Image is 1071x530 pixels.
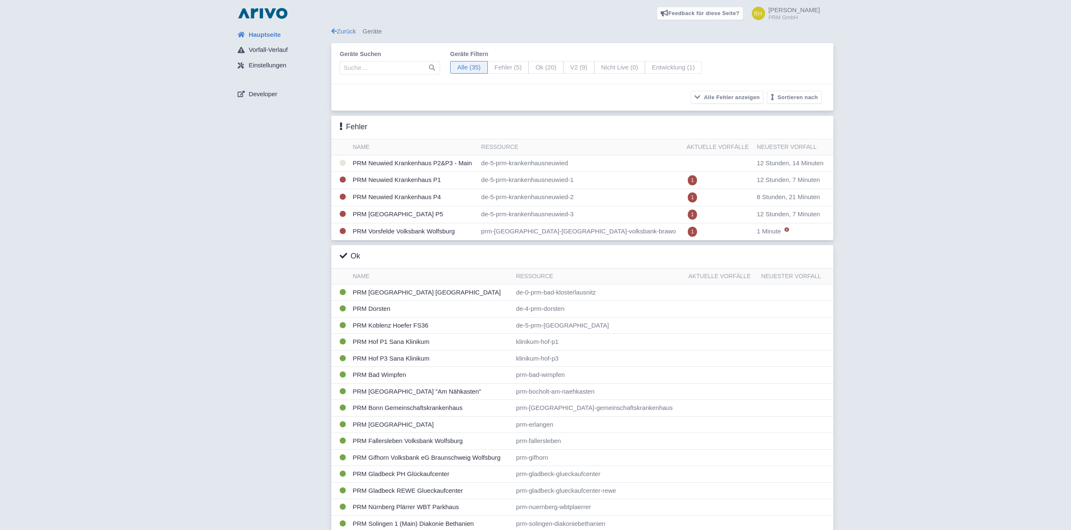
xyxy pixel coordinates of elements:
button: Alle Fehler anzeigen [691,91,764,104]
a: Vorfall-Verlauf [231,42,331,58]
div: Geräte [331,27,833,36]
a: Einstellungen [231,58,331,74]
td: PRM [GEOGRAPHIC_DATA] P5 [349,206,478,223]
span: Vorfall-Verlauf [249,45,287,55]
span: 1 [688,210,697,220]
span: 12 Stunden, 7 Minuten [757,210,820,218]
button: Sortieren nach [767,91,822,104]
span: 12 Stunden, 7 Minuten [757,176,820,183]
th: Name [349,269,512,284]
td: de-5-prm-krankenhausneuwied-1 [478,172,683,189]
a: Zurück [331,28,356,35]
span: Ok (20) [528,61,564,74]
th: Ressource [478,139,683,155]
a: Hauptseite [231,27,331,43]
input: Suche… [340,61,440,74]
td: prm-erlangen [512,416,685,433]
span: 1 [688,175,697,185]
td: PRM Neuwied Krankenhaus P4 [349,189,478,206]
td: PRM Koblenz Hoefer FS36 [349,317,512,334]
td: klinikum-hof-p1 [512,334,685,351]
h3: Fehler [340,123,367,132]
span: Nicht Live (0) [594,61,645,74]
a: [PERSON_NAME] PRM GmbH [747,7,820,20]
td: PRM Fallersleben Volksbank Wolfsburg [349,433,512,450]
th: Neuester Vorfall [758,269,833,284]
small: PRM GmbH [769,15,820,20]
td: de-4-prm-dorsten [512,301,685,317]
span: 1 Minute [757,228,781,235]
td: PRM Neuwied Krankenhaus P2&P3 - Main [349,155,478,172]
td: klinikum-hof-p3 [512,350,685,367]
td: prm-gladbeck-glueckaufcenter-rewe [512,482,685,499]
td: PRM Bad Wimpfen [349,367,512,384]
a: Developer [231,86,331,102]
td: prm-gladbeck-glueckaufcenter [512,466,685,483]
span: 1 [688,192,697,202]
td: PRM Hof P1 Sana Klinikum [349,334,512,351]
td: de-5-prm-krankenhausneuwied-2 [478,189,683,206]
td: de-5-prm-krankenhausneuwied [478,155,683,172]
td: PRM Gifhorn Volksbank eG Braunschweig Wolfsburg [349,449,512,466]
th: Name [349,139,478,155]
span: Einstellungen [249,61,286,70]
span: [PERSON_NAME] [769,6,820,13]
td: prm-nuernberg-wbtplaerrer [512,499,685,516]
td: PRM [GEOGRAPHIC_DATA] [349,416,512,433]
th: Aktuelle Vorfälle [683,139,753,155]
span: V2 (9) [563,61,594,74]
span: 12 Stunden, 14 Minuten [757,159,823,166]
td: PRM [GEOGRAPHIC_DATA] "Am Nähkasten" [349,383,512,400]
span: 8 Stunden, 21 Minuten [757,193,820,200]
td: PRM Gladbeck REWE Glueckaufcenter [349,482,512,499]
a: Feedback für diese Seite? [657,7,743,20]
th: Neuester Vorfall [753,139,833,155]
label: Geräte filtern [450,50,702,59]
td: PRM Hof P3 Sana Klinikum [349,350,512,367]
td: prm-bocholt-am-naehkasten [512,383,685,400]
span: 1 [688,227,697,237]
td: prm-[GEOGRAPHIC_DATA]-[GEOGRAPHIC_DATA]-volksbank-brawo [478,223,683,240]
td: prm-fallersleben [512,433,685,450]
span: Alle (35) [450,61,488,74]
td: PRM [GEOGRAPHIC_DATA] [GEOGRAPHIC_DATA] [349,284,512,301]
td: de-0-prm-bad-klosterlausnitz [512,284,685,301]
th: Aktuelle Vorfälle [685,269,758,284]
td: PRM Vorsfelde Volksbank Wolfsburg [349,223,478,240]
img: logo [236,7,290,20]
td: de-5-prm-[GEOGRAPHIC_DATA] [512,317,685,334]
span: Hauptseite [249,30,281,40]
span: Entwicklung (1) [645,61,702,74]
td: prm-[GEOGRAPHIC_DATA]-gemeinschaftskrankenhaus [512,400,685,417]
td: PRM Dorsten [349,301,512,317]
td: de-5-prm-krankenhausneuwied-3 [478,206,683,223]
td: PRM Nürnberg Plärrer WBT Parkhaus [349,499,512,516]
span: Fehler (5) [487,61,529,74]
td: prm-gifhorn [512,449,685,466]
th: Ressource [512,269,685,284]
td: PRM Bonn Gemeinschaftskrankenhaus [349,400,512,417]
td: PRM Gladbeck PH Glückaufcenter [349,466,512,483]
td: PRM Neuwied Krankenhaus P1 [349,172,478,189]
h3: Ok [340,252,360,261]
span: Developer [249,90,277,99]
td: prm-bad-wimpfen [512,367,685,384]
label: Geräte suchen [340,50,440,59]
